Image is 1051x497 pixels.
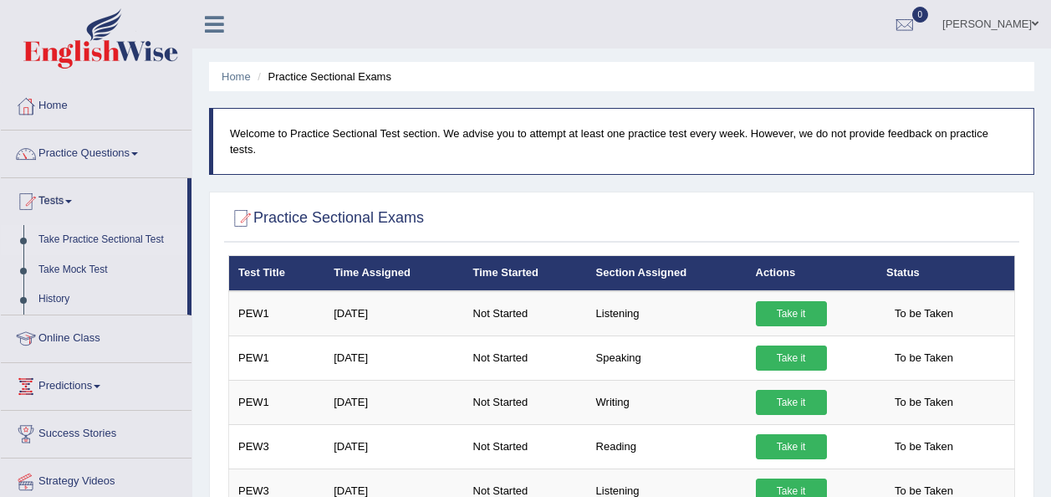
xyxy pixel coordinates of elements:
a: Success Stories [1,411,191,453]
td: Not Started [464,424,587,469]
a: Take Practice Sectional Test [31,225,187,255]
th: Test Title [229,256,325,291]
span: 0 [912,7,929,23]
h2: Practice Sectional Exams [228,206,424,231]
a: Take it [756,301,827,326]
td: [DATE] [324,336,463,380]
td: Speaking [587,336,747,380]
td: Not Started [464,380,587,424]
span: To be Taken [886,390,962,415]
a: Practice Questions [1,131,191,172]
td: PEW3 [229,424,325,469]
td: Not Started [464,291,587,336]
a: Home [1,83,191,125]
a: Online Class [1,315,191,357]
span: To be Taken [886,346,962,371]
td: Not Started [464,336,587,380]
td: PEW1 [229,291,325,336]
td: PEW1 [229,336,325,380]
td: [DATE] [324,424,463,469]
a: Take it [756,434,827,459]
td: Writing [587,380,747,424]
th: Status [877,256,1014,291]
a: Take it [756,390,827,415]
td: Listening [587,291,747,336]
th: Actions [747,256,878,291]
td: PEW1 [229,380,325,424]
td: [DATE] [324,291,463,336]
span: To be Taken [886,301,962,326]
td: [DATE] [324,380,463,424]
a: Predictions [1,363,191,405]
a: Tests [1,178,187,220]
th: Time Started [464,256,587,291]
a: Take Mock Test [31,255,187,285]
li: Practice Sectional Exams [253,69,391,85]
td: Reading [587,424,747,469]
p: Welcome to Practice Sectional Test section. We advise you to attempt at least one practice test e... [230,126,1017,157]
a: Take it [756,346,827,371]
th: Section Assigned [587,256,747,291]
a: Home [222,70,251,83]
th: Time Assigned [324,256,463,291]
a: History [31,284,187,315]
span: To be Taken [886,434,962,459]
